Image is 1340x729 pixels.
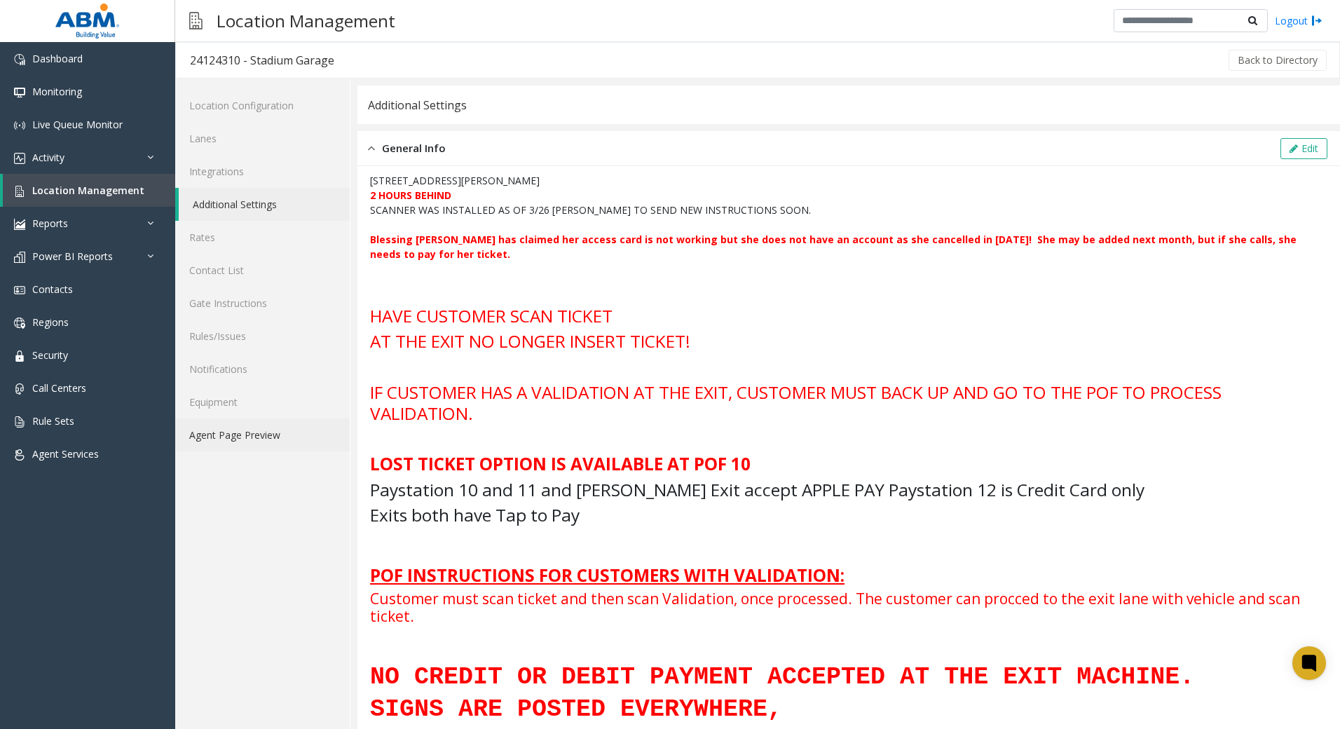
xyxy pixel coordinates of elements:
[14,120,25,131] img: 'icon'
[14,153,25,164] img: 'icon'
[14,350,25,362] img: 'icon'
[382,140,446,156] span: General Info
[370,329,690,353] font: AT THE EXIT NO LONGER INSERT TICKET!
[370,173,1327,188] p: [STREET_ADDRESS][PERSON_NAME]
[32,52,83,65] span: Dashboard
[14,285,25,296] img: 'icon'
[370,189,451,202] font: 2 HOURS BEHIND
[175,386,350,418] a: Equipment
[175,89,350,122] a: Location Configuration
[175,254,350,287] a: Contact List
[370,203,811,217] span: SCANNER WAS INSTALLED AS OF 3/26 [PERSON_NAME] TO SEND NEW INSTRUCTIONS SOON.
[175,320,350,353] a: Rules/Issues
[370,381,1222,424] font: IF CUSTOMER HAS A VALIDATION AT THE EXIT, CUSTOMER MUST BACK UP AND GO TO THE POF TO PROCESS VALI...
[175,122,350,155] a: Lanes
[179,188,350,221] a: Additional Settings
[14,87,25,98] img: 'icon'
[32,85,82,98] span: Monitoring
[14,318,25,329] img: 'icon'
[14,449,25,461] img: 'icon'
[370,663,1194,691] font: NO CREDIT OR DEBIT PAYMENT ACCEPTED AT THE EXIT MACHINE.
[14,219,25,230] img: 'icon'
[370,233,1297,261] b: Blessing [PERSON_NAME] has claimed her access card is not working but she does not have an accoun...
[175,155,350,188] a: Integrations
[14,54,25,65] img: 'icon'
[189,4,203,38] img: pageIcon
[3,174,175,207] a: Location Management
[368,96,467,114] div: Additional Settings
[175,353,350,386] a: Notifications
[175,221,350,254] a: Rates
[14,383,25,395] img: 'icon'
[368,140,375,156] img: opened
[1229,50,1327,71] button: Back to Directory
[14,252,25,263] img: 'icon'
[14,186,25,197] img: 'icon'
[370,452,751,475] font: LOST TICKET OPTION IS AVAILABLE AT POF 10
[1311,13,1322,28] img: logout
[370,503,580,526] span: Exits both have Tap to Pay
[32,118,123,131] span: Live Queue Monitor
[32,381,86,395] span: Call Centers
[370,695,782,723] font: SIGNS ARE POSTED EVERYWHERE,
[32,315,69,329] span: Regions
[32,250,113,263] span: Power BI Reports
[32,447,99,461] span: Agent Services
[175,287,350,320] a: Gate Instructions
[175,418,350,451] a: Agent Page Preview
[14,416,25,428] img: 'icon'
[32,184,144,197] span: Location Management
[370,479,1327,500] h3: Paystation 10 and 11 and [PERSON_NAME] Exit accept APPLE PAY Paystation 12 is Credit Card only
[32,217,68,230] span: Reports
[32,151,64,164] span: Activity
[32,282,73,296] span: Contacts
[1280,138,1327,159] button: Edit
[370,304,613,327] font: HAVE CUSTOMER SCAN TICKET
[32,348,68,362] span: Security
[370,589,1300,626] font: Customer must scan ticket and then scan Validation, once processed. The customer can procced to t...
[32,414,74,428] span: Rule Sets
[1275,13,1322,28] a: Logout
[370,564,845,587] u: POF INSTRUCTIONS FOR CUSTOMERS WITH VALIDATION:
[190,51,334,69] div: 24124310 - Stadium Garage
[210,4,402,38] h3: Location Management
